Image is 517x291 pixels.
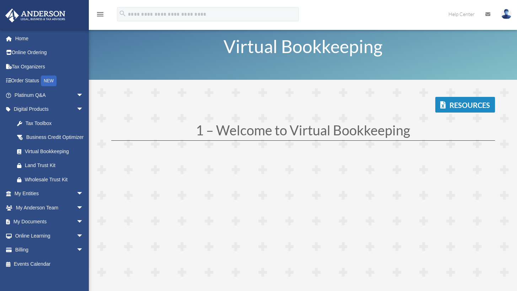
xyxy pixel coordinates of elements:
div: Tax Toolbox [25,119,85,128]
a: My Documentsarrow_drop_down [5,215,94,229]
h1: 1 – Welcome to Virtual Bookkeeping [111,123,495,140]
a: Order StatusNEW [5,74,94,88]
a: Resources [435,97,495,113]
a: My Entitiesarrow_drop_down [5,187,94,201]
span: arrow_drop_down [76,243,91,258]
span: arrow_drop_down [76,88,91,103]
a: Online Ordering [5,46,94,60]
a: Tax Toolbox [10,116,94,130]
span: arrow_drop_down [76,201,91,215]
div: Wholesale Trust Kit [25,175,85,184]
div: Virtual Bookkeeping [25,147,82,156]
img: User Pic [501,9,512,19]
a: Online Learningarrow_drop_down [5,229,94,243]
a: Billingarrow_drop_down [5,243,94,257]
a: Digital Productsarrow_drop_down [5,102,94,116]
span: arrow_drop_down [76,102,91,117]
a: Business Credit Optimizer [10,130,94,145]
div: NEW [41,76,56,86]
a: Virtual Bookkeeping [10,144,91,159]
a: Platinum Q&Aarrow_drop_down [5,88,94,102]
img: Anderson Advisors Platinum Portal [3,9,68,22]
a: Land Trust Kit [10,159,94,173]
span: arrow_drop_down [76,215,91,229]
a: Events Calendar [5,257,94,271]
i: search [119,10,126,17]
span: arrow_drop_down [76,187,91,201]
a: My Anderson Teamarrow_drop_down [5,201,94,215]
span: arrow_drop_down [76,229,91,243]
a: Home [5,31,94,46]
a: menu [96,12,104,19]
a: Wholesale Trust Kit [10,172,94,187]
i: menu [96,10,104,19]
div: Land Trust Kit [25,161,85,170]
span: Virtual Bookkeeping [224,36,383,57]
div: Business Credit Optimizer [25,133,85,142]
a: Tax Organizers [5,59,94,74]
